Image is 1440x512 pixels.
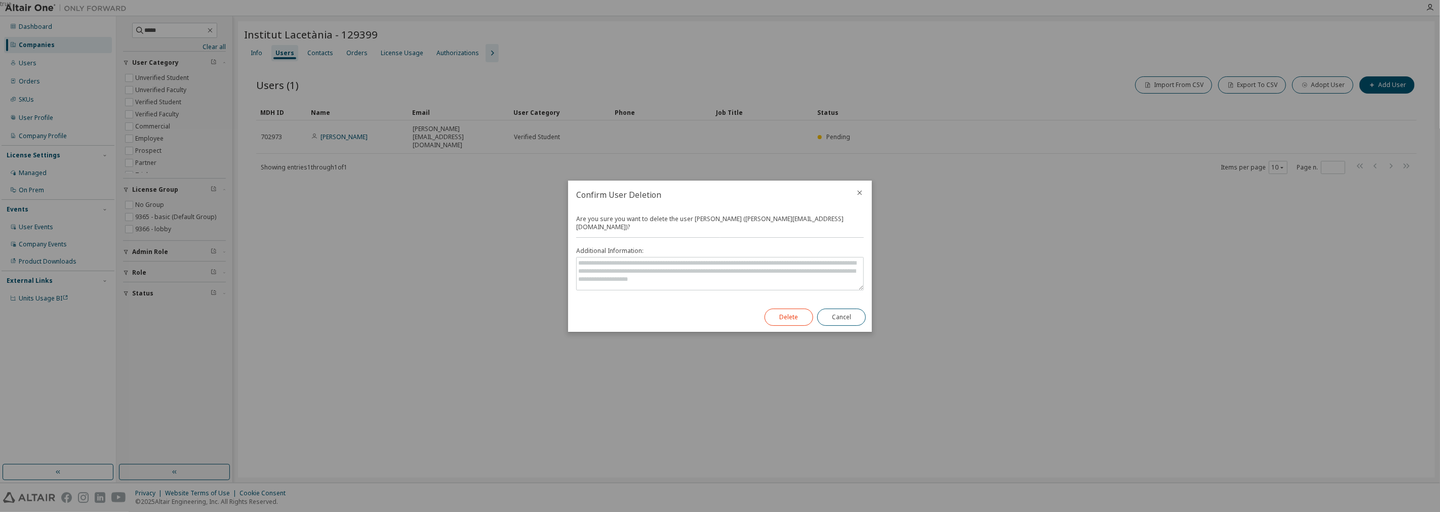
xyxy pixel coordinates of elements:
[576,247,864,255] label: Additional Information:
[817,309,866,326] button: Cancel
[765,309,813,326] button: Delete
[568,181,848,209] h2: Confirm User Deletion
[576,215,864,290] div: Are you sure you want to delete the user [PERSON_NAME] ([PERSON_NAME][EMAIL_ADDRESS][DOMAIN_NAME])?
[856,189,864,197] button: close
